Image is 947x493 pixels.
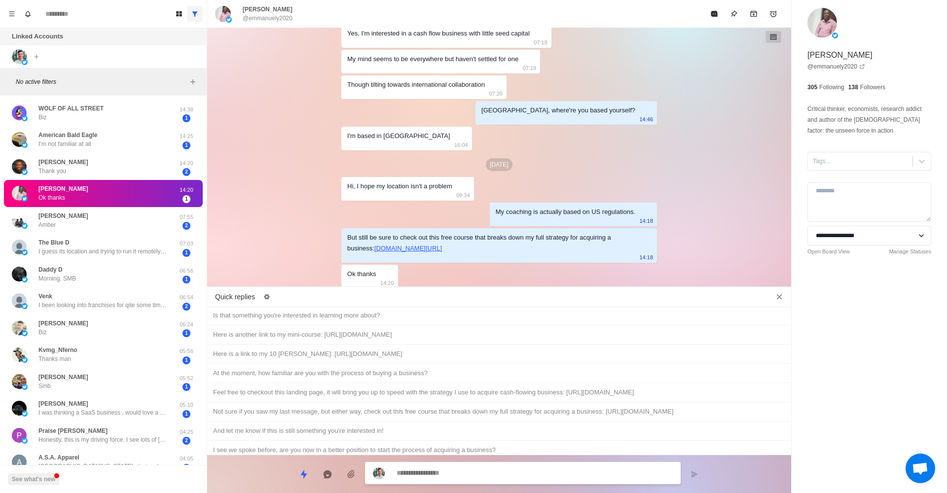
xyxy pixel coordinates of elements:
[771,289,787,305] button: Close quick replies
[22,277,28,282] img: picture
[704,4,724,24] button: Mark as read
[174,401,199,409] p: 05:10
[807,247,850,256] a: Open Board View
[182,276,190,283] span: 1
[22,223,28,229] img: picture
[174,132,199,141] p: 14:25
[38,274,76,283] p: Morning, SMB
[20,6,36,22] button: Notifications
[215,6,231,22] img: picture
[12,320,27,335] img: picture
[174,159,199,168] p: 14:20
[182,383,190,391] span: 1
[832,33,838,38] img: picture
[318,464,337,484] button: Reply with AI
[22,115,28,121] img: picture
[38,399,88,408] p: [PERSON_NAME]
[38,319,88,328] p: [PERSON_NAME]
[38,408,167,417] p: I was thinking a SaaS business , would love a storage facility but too pricey to purchase but not...
[22,384,28,390] img: picture
[12,49,27,64] img: picture
[639,215,653,226] p: 14:18
[807,49,873,61] p: [PERSON_NAME]
[38,328,47,337] p: Biz
[213,387,785,398] div: Feel free to checkout this landing page, it will bring you up to speed with the strategy I use to...
[22,303,28,309] img: picture
[12,267,27,282] img: picture
[639,252,653,263] p: 14:18
[182,410,190,418] span: 1
[764,4,783,24] button: Add reminder
[744,4,764,24] button: Archive
[12,106,27,120] img: picture
[380,278,394,288] p: 14:20
[174,293,199,302] p: 06:54
[12,213,27,228] img: picture
[38,247,167,256] p: I guess its location and trying to run it remotely without being involved in it day to day .
[22,169,28,175] img: picture
[38,292,52,301] p: Venk
[182,303,190,311] span: 2
[213,349,785,359] div: Here is a link to my 10 [PERSON_NAME]: [URL][DOMAIN_NAME]
[174,106,199,114] p: 14:38
[259,289,275,305] button: Edit quick replies
[174,240,199,248] p: 07:03
[38,104,104,113] p: WOLF OF ALL STREET
[174,428,199,436] p: 04:25
[347,54,518,65] div: My mind seems to be everywhere but haven't settled for one
[4,6,20,22] button: Menu
[38,193,65,202] p: Ok thanks
[807,8,837,37] img: picture
[347,181,452,192] div: Hi, I hope my location isn't a problem
[38,131,97,140] p: American Bald Eagle
[347,28,530,39] div: Yes, I'm interested in a cash flow business with little seed capital
[174,320,199,329] p: 06:24
[889,247,931,256] a: Manage Statuses
[12,32,63,41] p: Linked Accounts
[347,131,450,141] div: I'm based in [GEOGRAPHIC_DATA]
[12,132,27,147] img: picture
[182,329,190,337] span: 1
[182,168,190,176] span: 2
[22,330,28,336] img: picture
[182,356,190,364] span: 1
[38,211,88,220] p: [PERSON_NAME]
[182,249,190,257] span: 1
[12,455,27,469] img: picture
[38,140,91,148] p: I’m not familiar at all
[38,346,77,354] p: Kvmg_Nferno
[12,401,27,416] img: picture
[639,114,653,125] p: 14:46
[22,357,28,363] img: picture
[174,455,199,463] p: 04:05
[848,83,858,92] p: 138
[226,17,232,23] img: picture
[341,464,361,484] button: Add media
[807,104,931,136] p: Critical thinker, economists, research addict and author of the [DEMOGRAPHIC_DATA] factor: the un...
[807,62,865,71] a: @emmanuely2020
[213,310,785,321] div: Is that something you're interested in learning more about?
[38,238,70,247] p: The Blue D
[213,406,785,417] div: Not sure if you saw my last message, but either way, check out this free course that breaks down ...
[182,195,190,203] span: 1
[243,5,292,14] p: [PERSON_NAME]
[16,77,187,86] p: No active filters
[347,232,635,254] div: But still be sure to check out this free course that breaks down my full strategy for acquiring a...
[22,196,28,202] img: picture
[12,186,27,201] img: picture
[12,428,27,443] img: picture
[38,301,167,310] p: I been looking into franchises for qite some time but no luck. Happy to connect and talk more
[215,292,255,302] p: Quick replies
[294,464,314,484] button: Quick replies
[174,347,199,355] p: 05:56
[12,374,27,389] img: picture
[496,207,635,217] div: My coaching is actually based on US regulations.
[22,438,28,444] img: picture
[243,14,292,23] p: @emmanuely2020
[860,83,885,92] p: Followers
[187,76,199,88] button: Add filters
[489,88,503,99] p: 07:20
[38,453,79,462] p: A.S.A. Apparel
[8,473,59,485] button: See what's new
[22,411,28,417] img: picture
